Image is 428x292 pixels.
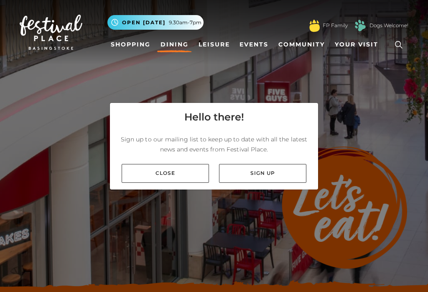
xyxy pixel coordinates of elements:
[122,19,166,26] span: Open [DATE]
[219,164,306,183] a: Sign up
[331,37,386,52] a: Your Visit
[20,15,82,50] img: Festival Place Logo
[275,37,328,52] a: Community
[335,40,378,49] span: Your Visit
[369,22,408,29] a: Dogs Welcome!
[117,134,311,154] p: Sign up to our mailing list to keep up to date with all the latest news and events from Festival ...
[236,37,272,52] a: Events
[184,110,244,125] h4: Hello there!
[323,22,348,29] a: FP Family
[107,15,204,30] button: Open [DATE] 9.30am-7pm
[107,37,154,52] a: Shopping
[169,19,201,26] span: 9.30am-7pm
[122,164,209,183] a: Close
[157,37,192,52] a: Dining
[195,37,233,52] a: Leisure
